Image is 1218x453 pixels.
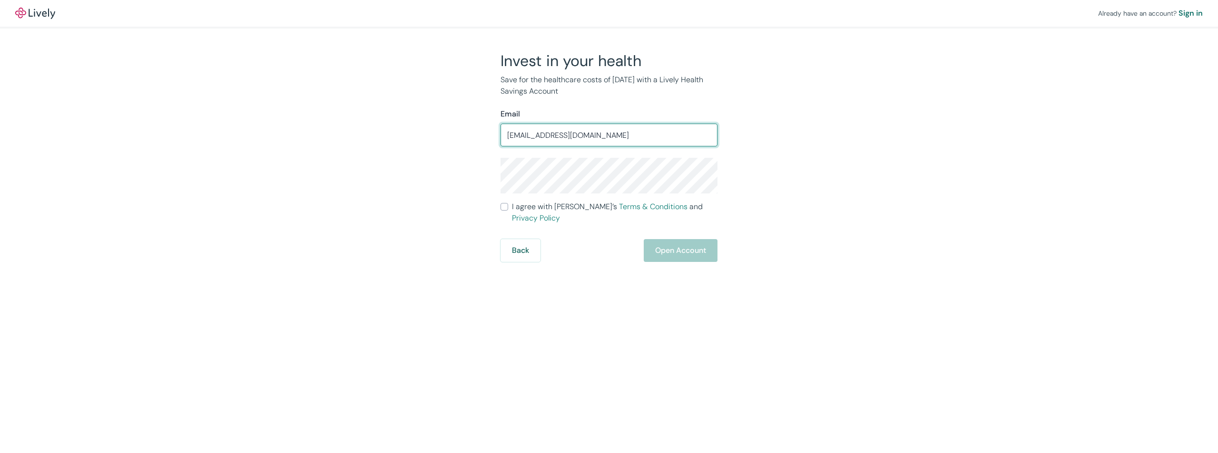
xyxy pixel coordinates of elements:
h2: Invest in your health [501,51,717,70]
div: Already have an account? [1098,8,1203,19]
span: I agree with [PERSON_NAME]’s and [512,201,717,224]
a: Terms & Conditions [619,202,688,212]
button: Back [501,239,540,262]
p: Save for the healthcare costs of [DATE] with a Lively Health Savings Account [501,74,717,97]
label: Email [501,108,520,120]
a: Privacy Policy [512,213,560,223]
a: LivelyLively [15,8,55,19]
img: Lively [15,8,55,19]
a: Sign in [1179,8,1203,19]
